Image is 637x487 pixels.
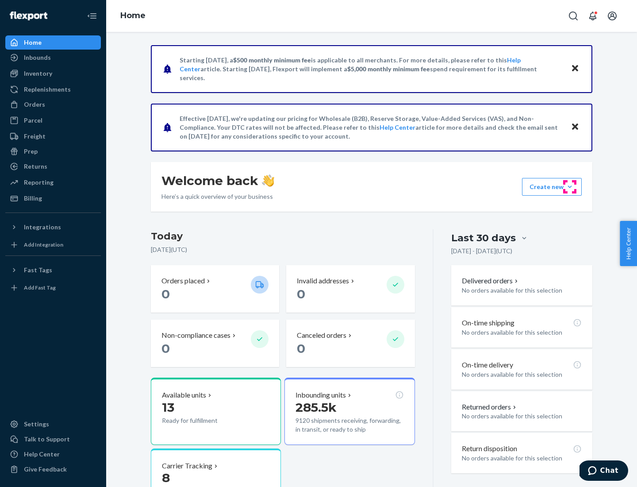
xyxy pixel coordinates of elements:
img: hand-wave emoji [262,174,274,187]
div: Freight [24,132,46,141]
button: Open notifications [584,7,602,25]
p: Return disposition [462,444,517,454]
p: No orders available for this selection [462,328,582,337]
span: 8 [162,470,170,485]
a: Inventory [5,66,101,81]
a: Settings [5,417,101,431]
button: Close [569,62,581,75]
span: 13 [162,400,174,415]
p: Starting [DATE], a is applicable to all merchants. For more details, please refer to this article... [180,56,562,82]
button: Open account menu [603,7,621,25]
p: No orders available for this selection [462,286,582,295]
p: Effective [DATE], we're updating our pricing for Wholesale (B2B), Reserve Storage, Value-Added Se... [180,114,562,141]
img: Flexport logo [10,12,47,20]
div: Replenishments [24,85,71,94]
p: Canceled orders [297,330,346,340]
button: Give Feedback [5,462,101,476]
div: Add Fast Tag [24,284,56,291]
div: Prep [24,147,38,156]
span: 0 [297,286,305,301]
div: Integrations [24,223,61,232]
div: Give Feedback [24,465,67,474]
p: Available units [162,390,206,400]
a: Add Integration [5,238,101,252]
a: Home [120,11,146,20]
span: 0 [297,341,305,356]
a: Home [5,35,101,50]
h3: Today [151,229,415,243]
a: Parcel [5,113,101,128]
div: Returns [24,162,47,171]
p: Orders placed [161,276,205,286]
span: 0 [161,341,170,356]
div: Inventory [24,69,52,78]
p: No orders available for this selection [462,412,582,421]
a: Help Center [5,447,101,461]
p: No orders available for this selection [462,370,582,379]
button: Fast Tags [5,263,101,277]
span: 0 [161,286,170,301]
button: Non-compliance cases 0 [151,320,279,367]
div: Help Center [24,450,60,459]
button: Create new [522,178,582,196]
p: Ready for fulfillment [162,416,244,425]
button: Available units13Ready for fulfillment [151,378,281,445]
a: Inbounds [5,50,101,65]
div: Inbounds [24,53,51,62]
a: Add Fast Tag [5,281,101,295]
button: Inbounding units285.5k9120 shipments receiving, forwarding, in transit, or ready to ship [284,378,414,445]
div: Settings [24,420,49,429]
div: Fast Tags [24,266,52,274]
a: Billing [5,191,101,205]
button: Invalid addresses 0 [286,265,414,313]
span: 285.5k [295,400,337,415]
div: Home [24,38,42,47]
p: [DATE] ( UTC ) [151,245,415,254]
a: Replenishments [5,82,101,97]
div: Last 30 days [451,231,516,245]
div: Billing [24,194,42,203]
button: Delivered orders [462,276,520,286]
p: Carrier Tracking [162,461,212,471]
a: Help Center [380,124,415,131]
a: Prep [5,144,101,158]
a: Returns [5,159,101,174]
span: $500 monthly minimum fee [233,56,311,64]
button: Close Navigation [83,7,101,25]
button: Orders placed 0 [151,265,279,313]
button: Help Center [620,221,637,266]
button: Integrations [5,220,101,234]
p: Non-compliance cases [161,330,230,340]
span: $5,000 monthly minimum fee [347,65,430,73]
div: Parcel [24,116,42,125]
a: Reporting [5,175,101,189]
p: Inbounding units [295,390,346,400]
iframe: Opens a widget where you can chat to one of our agents [579,460,628,483]
button: Canceled orders 0 [286,320,414,367]
a: Freight [5,129,101,143]
p: Here’s a quick overview of your business [161,192,274,201]
ol: breadcrumbs [113,3,153,29]
button: Close [569,121,581,134]
div: Add Integration [24,241,63,248]
p: On-time delivery [462,360,513,370]
p: No orders available for this selection [462,454,582,463]
p: Invalid addresses [297,276,349,286]
button: Open Search Box [564,7,582,25]
div: Talk to Support [24,435,70,444]
h1: Welcome back [161,173,274,189]
button: Talk to Support [5,432,101,446]
div: Orders [24,100,45,109]
p: On-time shipping [462,318,514,328]
div: Reporting [24,178,54,187]
a: Orders [5,97,101,112]
p: 9120 shipments receiving, forwarding, in transit, or ready to ship [295,416,403,434]
p: [DATE] - [DATE] ( UTC ) [451,247,512,255]
button: Returned orders [462,402,518,412]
